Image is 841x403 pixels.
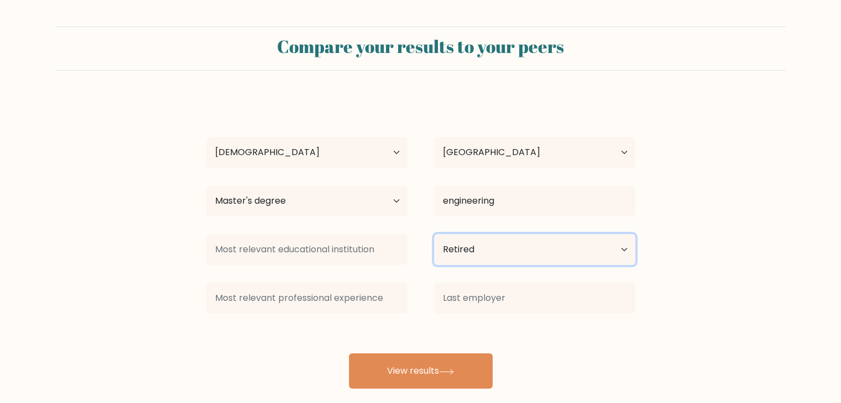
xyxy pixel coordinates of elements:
[434,185,635,216] input: What did you study?
[434,283,635,314] input: Last employer
[62,36,779,57] h2: Compare your results to your peers
[349,353,493,389] button: View results
[206,234,408,265] input: Most relevant educational institution
[206,283,408,314] input: Most relevant professional experience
